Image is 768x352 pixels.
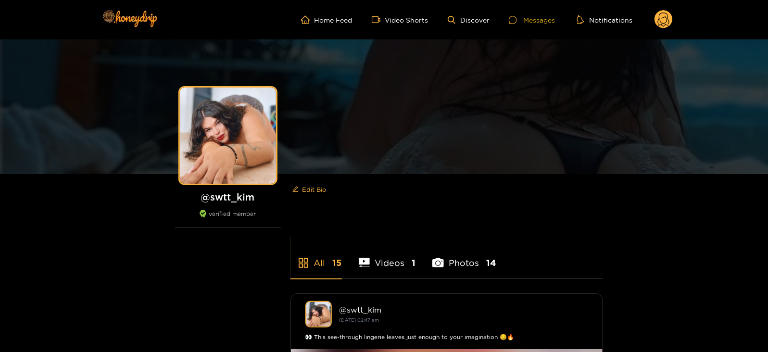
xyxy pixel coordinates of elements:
[372,15,428,24] a: Video Shorts
[301,15,315,24] span: home
[305,332,588,342] div: 👀 This see-through lingerie leaves just enough to your imagination 😏🔥
[412,257,415,269] span: 1
[301,15,353,24] a: Home Feed
[448,16,490,24] a: Discover
[302,185,327,194] span: Edit Bio
[305,301,332,327] img: swtt_kim
[359,235,416,278] li: Videos
[486,257,496,269] span: 14
[574,15,635,25] button: Notifications
[292,186,299,193] span: edit
[290,235,342,278] li: All
[298,257,309,269] span: appstore
[340,305,588,314] div: @ swtt_kim
[175,191,281,203] h1: @ swtt_kim
[509,14,555,25] div: Messages
[340,317,379,323] small: [DATE] 02:47 am
[372,15,385,24] span: video-camera
[175,210,281,228] div: verified member
[432,235,496,278] li: Photos
[333,257,342,269] span: 15
[290,182,328,197] button: editEdit Bio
